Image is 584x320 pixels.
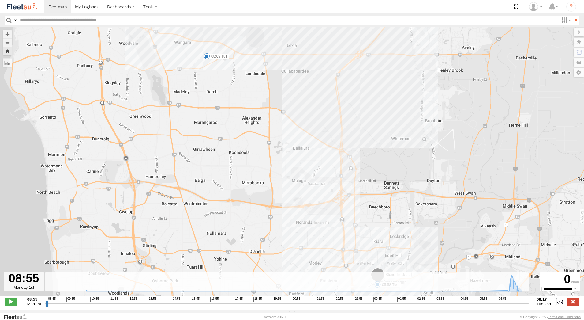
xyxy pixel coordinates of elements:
div: © Copyright 2025 - [520,315,581,319]
span: 12:55 [129,297,137,302]
label: Close [567,298,579,306]
div: TheMaker Systems [527,2,545,11]
span: 13:55 [148,297,156,302]
span: 05:55 [479,297,487,302]
i: ? [566,2,576,12]
label: Play/Stop [5,298,17,306]
span: 08:55 [47,297,56,302]
div: 0 [541,272,579,287]
strong: 08:17 [537,297,551,302]
span: 18:55 [253,297,262,302]
label: Map Settings [574,68,584,77]
span: Tue 2nd Sep 2025 [537,302,551,306]
span: 02:55 [417,297,425,302]
button: Zoom Home [3,47,12,55]
label: Search Query [13,16,18,25]
span: 21:55 [316,297,324,302]
span: 11:55 [110,297,118,302]
span: 04:55 [460,297,468,302]
label: Search Filter Options [559,16,572,25]
span: 23:55 [354,297,363,302]
span: 01:55 [397,297,406,302]
strong: 08:55 [27,297,41,302]
span: 03:55 [436,297,444,302]
span: 22:55 [335,297,343,302]
button: Zoom out [3,38,12,47]
img: fleetsu-logo-horizontal.svg [6,2,38,11]
span: 00:55 [373,297,382,302]
span: 16:55 [210,297,219,302]
span: 10:55 [90,297,99,302]
a: Terms and Conditions [548,315,581,319]
span: Mon 1st Sep 2025 [27,302,41,306]
span: 20:55 [292,297,300,302]
label: Measure [3,58,12,67]
div: Version: 306.00 [264,315,287,319]
span: 17:55 [234,297,243,302]
span: 09:55 [66,297,75,302]
a: Visit our Website [3,314,32,320]
span: 19:55 [273,297,281,302]
span: 14:55 [172,297,181,302]
span: 15:55 [191,297,200,302]
span: 06:55 [498,297,507,302]
label: 08:09 Tue [207,54,229,59]
button: Zoom in [3,30,12,38]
